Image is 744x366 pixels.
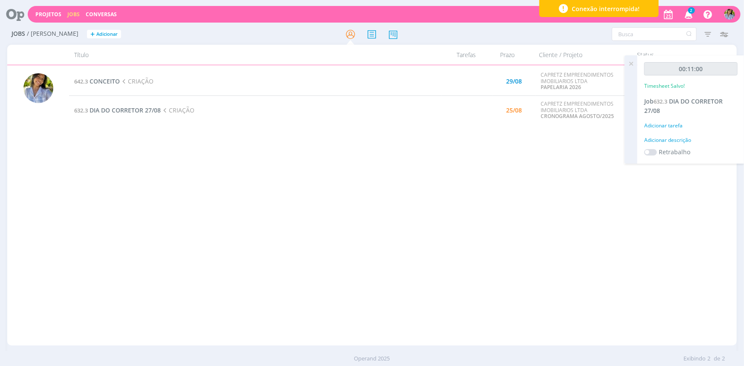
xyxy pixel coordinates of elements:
div: CAPRETZ EMPREENDIMENTOS IMOBILIARIOS LTDA [541,72,628,90]
a: Conversas [86,11,117,18]
a: PAPELARIA 2026 [541,84,581,91]
div: Título [69,45,430,65]
span: Conexão interrompida! [572,4,640,13]
div: Cliente / Projeto [534,45,632,65]
span: CRIAÇÃO [161,106,194,114]
a: Job632.3DIA DO CORRETOR 27/08 [644,97,723,115]
a: 632.3DIA DO CORRETOR 27/08 [74,106,161,114]
span: DIA DO CORRETOR 27/08 [90,106,161,114]
a: 642.3CONCEITO [74,77,120,85]
span: Adicionar [96,32,118,37]
button: +Adicionar [87,30,121,39]
span: CRIAÇÃO [120,77,153,85]
span: 642.3 [74,78,88,85]
span: + [90,30,95,39]
p: Timesheet Salvo! [644,82,685,90]
span: 632.3 [74,107,88,114]
div: Tarefas [430,45,481,65]
span: Jobs [12,30,25,37]
a: Jobs [67,11,80,18]
img: A [724,9,735,20]
button: Projetos [33,11,64,18]
span: DIA DO CORRETOR 27/08 [644,97,723,115]
label: Retrabalho [659,147,690,156]
span: 632.3 [654,98,667,105]
div: Status [632,45,705,65]
a: Projetos [35,11,61,18]
button: 2 [679,7,697,22]
img: A [23,73,53,103]
div: 25/08 [506,107,522,113]
button: Conversas [83,11,119,18]
div: 29/08 [506,78,522,84]
span: 2 [707,354,710,363]
span: de [714,354,720,363]
span: 2 [688,7,695,14]
span: Exibindo [683,354,706,363]
div: CAPRETZ EMPREENDIMENTOS IMOBILIARIOS LTDA [541,101,628,119]
button: A [724,7,735,22]
button: Jobs [65,11,82,18]
a: CRONOGRAMA AGOSTO/2025 [541,112,614,120]
div: Adicionar descrição [644,136,738,144]
div: Adicionar tarefa [644,122,738,130]
input: Busca [612,27,697,41]
div: Prazo [481,45,534,65]
span: / [PERSON_NAME] [27,30,78,37]
span: 2 [722,354,725,363]
span: CONCEITO [90,77,120,85]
